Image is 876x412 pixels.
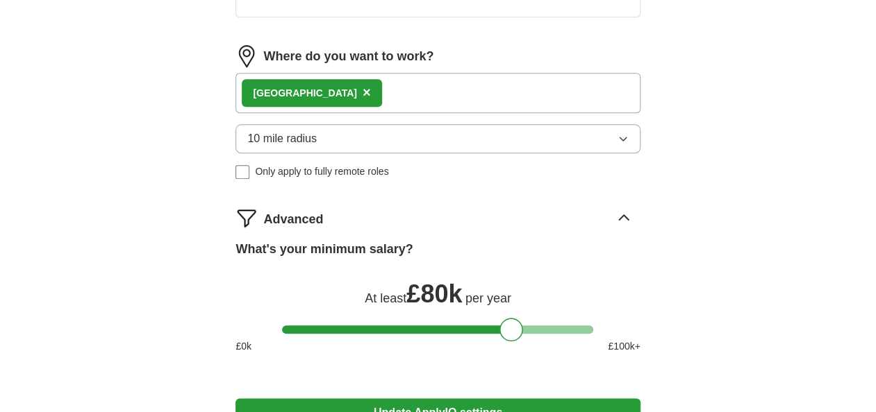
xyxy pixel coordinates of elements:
span: £ 0 k [235,339,251,354]
span: 10 mile radius [247,130,317,147]
button: × [363,83,371,103]
img: filter [235,207,258,229]
label: Where do you want to work? [263,47,433,66]
label: What's your minimum salary? [235,240,413,259]
span: × [363,85,371,100]
span: Only apply to fully remote roles [255,164,388,179]
div: [GEOGRAPHIC_DATA] [253,86,357,101]
span: £ 80k [406,280,462,308]
span: At least [365,291,406,305]
span: Advanced [263,210,323,229]
input: Only apply to fully remote roles [235,165,249,179]
img: location.png [235,45,258,67]
span: £ 100 k+ [608,339,640,354]
button: 10 mile radius [235,124,640,153]
span: per year [465,291,511,305]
